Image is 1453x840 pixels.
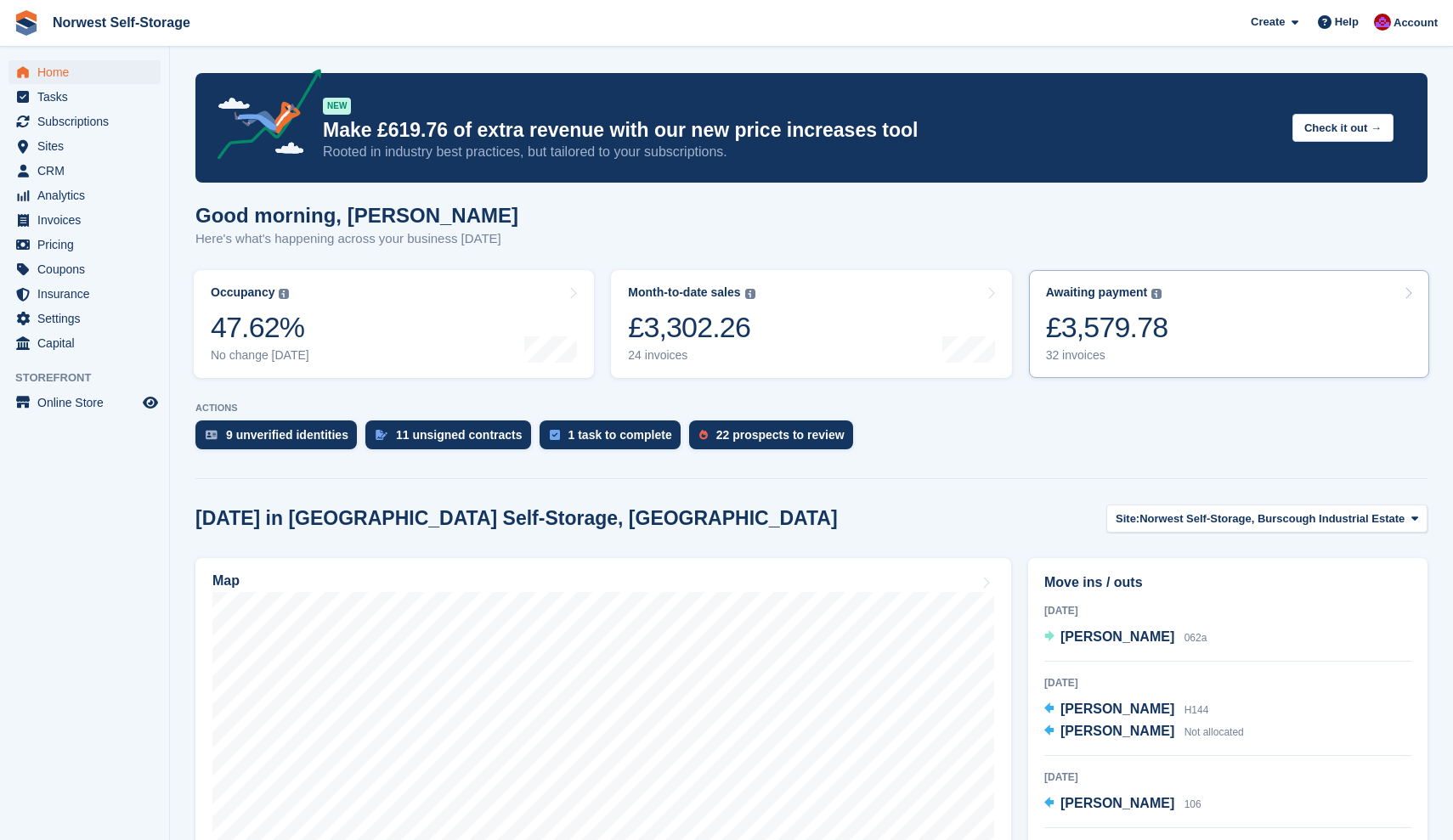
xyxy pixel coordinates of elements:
a: 9 unverified identities [195,420,365,458]
div: [DATE] [1044,675,1411,691]
p: Rooted in industry best practices, but tailored to your subscriptions. [323,143,1279,161]
a: [PERSON_NAME] H144 [1044,699,1208,721]
span: [PERSON_NAME] [1060,702,1174,716]
a: Occupancy 47.62% No change [DATE] [194,270,594,378]
a: menu [8,282,161,306]
img: stora-icon-8386f47178a22dfd0bd8f6a31ec36ba5ce8667c1dd55bd0f319d3a0aa187defe.svg [14,10,39,36]
span: Insurance [37,282,139,306]
div: £3,579.78 [1046,310,1168,345]
a: menu [8,159,161,183]
h1: Good morning, [PERSON_NAME] [195,204,518,227]
img: contract_signature_icon-13c848040528278c33f63329250d36e43548de30e8caae1d1a13099fd9432cc5.svg [376,430,387,440]
span: Analytics [37,183,139,207]
span: CRM [37,159,139,183]
a: Norwest Self-Storage [46,8,197,37]
a: [PERSON_NAME] Not allocated [1044,721,1244,743]
span: Create [1251,14,1285,31]
h2: [DATE] in [GEOGRAPHIC_DATA] Self-Storage, [GEOGRAPHIC_DATA] [195,507,838,530]
img: verify_identity-adf6edd0f0f0b5bbfe63781bf79b02c33cf7c696d77639b501bdc392416b5a36.svg [206,430,218,440]
span: Not allocated [1184,726,1244,738]
div: NEW [323,98,351,115]
a: menu [8,60,161,84]
a: 1 task to complete [540,420,689,458]
span: Storefront [15,369,169,386]
span: 106 [1184,798,1201,810]
div: 32 invoices [1046,348,1168,363]
h2: Move ins / outs [1044,572,1411,593]
span: Invoices [37,208,139,232]
span: Coupons [37,257,139,281]
div: 11 unsigned contracts [396,428,523,442]
a: menu [8,85,161,109]
h2: Map [212,573,240,589]
span: Settings [37,307,139,330]
span: [PERSON_NAME] [1060,796,1174,810]
img: icon-info-grey-7440780725fd019a000dd9b08b2336e03edf1995a4989e88bcd33f0948082b44.svg [1151,289,1162,299]
span: Sites [37,134,139,158]
a: [PERSON_NAME] 062a [1044,627,1207,649]
a: Month-to-date sales £3,302.26 24 invoices [611,270,1011,378]
a: 11 unsigned contracts [365,420,540,458]
a: Awaiting payment £3,579.78 32 invoices [1029,270,1429,378]
a: menu [8,110,161,133]
p: ACTIONS [195,403,1428,414]
div: Occupancy [211,285,274,300]
span: Help [1335,14,1359,31]
a: menu [8,257,161,281]
div: Month-to-date sales [628,285,740,300]
div: 47.62% [211,310,309,345]
img: prospect-51fa495bee0391a8d652442698ab0144808aea92771e9ea1ae160a38d050c398.svg [699,430,708,440]
div: [DATE] [1044,603,1411,618]
div: Awaiting payment [1046,285,1148,300]
p: Here's what's happening across your business [DATE] [195,229,518,249]
img: icon-info-grey-7440780725fd019a000dd9b08b2336e03edf1995a4989e88bcd33f0948082b44.svg [745,289,755,299]
a: menu [8,208,161,232]
a: menu [8,307,161,330]
a: Preview store [140,392,161,413]
button: Check it out → [1292,114,1394,142]
a: menu [8,183,161,207]
div: 24 invoices [628,348,755,363]
span: H144 [1184,704,1209,716]
img: Daniel Grensinger [1374,14,1391,31]
span: Capital [37,331,139,355]
img: price-adjustments-announcement-icon-8257ccfd72463d97f412b2fc003d46551f7dbcb40ab6d574587a9cd5c0d94... [203,69,322,166]
a: [PERSON_NAME] 106 [1044,793,1201,815]
img: icon-info-grey-7440780725fd019a000dd9b08b2336e03edf1995a4989e88bcd33f0948082b44.svg [279,289,289,299]
a: menu [8,331,161,355]
div: No change [DATE] [211,348,309,363]
div: 1 task to complete [568,428,672,442]
div: 22 prospects to review [716,428,845,442]
span: Pricing [37,233,139,257]
span: Norwest Self-Storage, Burscough Industrial Estate [1139,510,1405,527]
span: [PERSON_NAME] [1060,724,1174,738]
span: Home [37,60,139,84]
span: Online Store [37,391,139,414]
span: Site: [1116,510,1139,527]
span: Tasks [37,85,139,109]
div: 9 unverified identities [226,428,348,442]
a: 22 prospects to review [689,420,862,458]
a: menu [8,391,161,414]
a: menu [8,233,161,257]
span: Account [1394,14,1438,31]
p: Make £619.76 of extra revenue with our new price increases tool [323,118,1279,143]
span: [PERSON_NAME] [1060,629,1174,644]
button: Site: Norwest Self-Storage, Burscough Industrial Estate [1106,505,1428,533]
div: £3,302.26 [628,310,755,345]
span: 062a [1184,632,1207,644]
a: menu [8,134,161,158]
div: [DATE] [1044,770,1411,785]
img: task-75834270c22a3079a89374b754ae025e5fb1db73e45f91037f5363f120a921f8.svg [550,430,560,440]
span: Subscriptions [37,110,139,133]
